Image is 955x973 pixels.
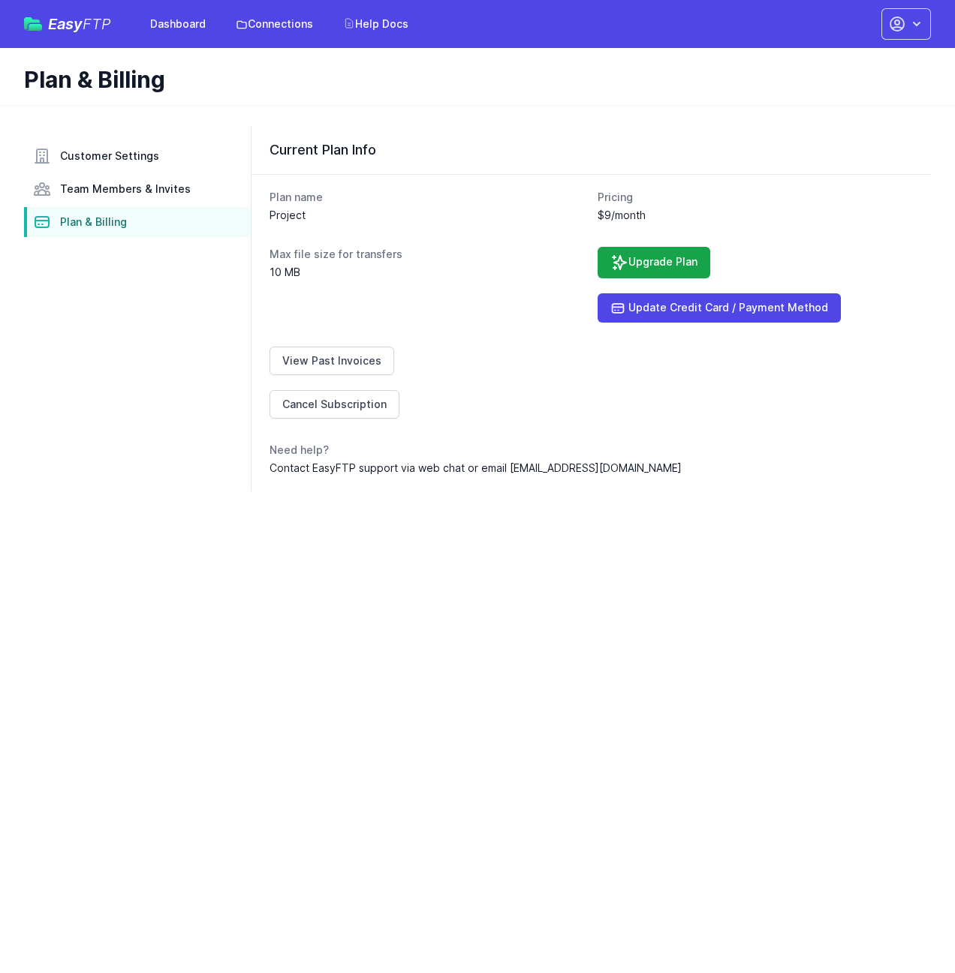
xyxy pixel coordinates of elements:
[598,247,710,278] a: Upgrade Plan
[270,265,586,280] dd: 10 MB
[24,207,251,237] a: Plan & Billing
[60,182,191,197] span: Team Members & Invites
[83,15,111,33] span: FTP
[60,215,127,230] span: Plan & Billing
[60,149,159,164] span: Customer Settings
[270,347,394,375] a: View Past Invoices
[270,390,399,419] a: Cancel Subscription
[24,17,42,31] img: easyftp_logo.png
[270,208,586,223] dd: Project
[598,293,841,323] a: Update Credit Card / Payment Method
[227,11,322,38] a: Connections
[24,174,251,204] a: Team Members & Invites
[24,66,919,93] h1: Plan & Billing
[24,17,111,32] a: EasyFTP
[270,247,586,262] dt: Max file size for transfers
[598,208,914,223] dd: $9/month
[334,11,417,38] a: Help Docs
[48,17,111,32] span: Easy
[24,141,251,171] a: Customer Settings
[141,11,215,38] a: Dashboard
[270,141,913,159] h3: Current Plan Info
[270,190,586,205] dt: Plan name
[598,190,914,205] dt: Pricing
[270,461,913,476] dd: Contact EasyFTP support via web chat or email [EMAIL_ADDRESS][DOMAIN_NAME]
[270,443,913,458] dt: Need help?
